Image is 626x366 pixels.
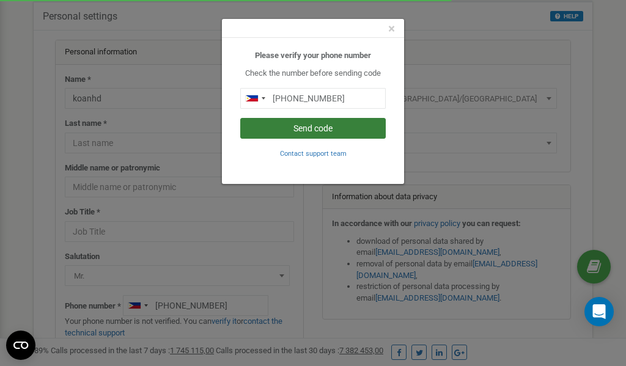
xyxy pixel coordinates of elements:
[388,21,395,36] span: ×
[241,89,269,108] div: Telephone country code
[280,150,347,158] small: Contact support team
[584,297,614,326] div: Open Intercom Messenger
[255,51,371,60] b: Please verify your phone number
[240,88,386,109] input: 0905 123 4567
[388,23,395,35] button: Close
[6,331,35,360] button: Open CMP widget
[280,148,347,158] a: Contact support team
[240,118,386,139] button: Send code
[240,68,386,79] p: Check the number before sending code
